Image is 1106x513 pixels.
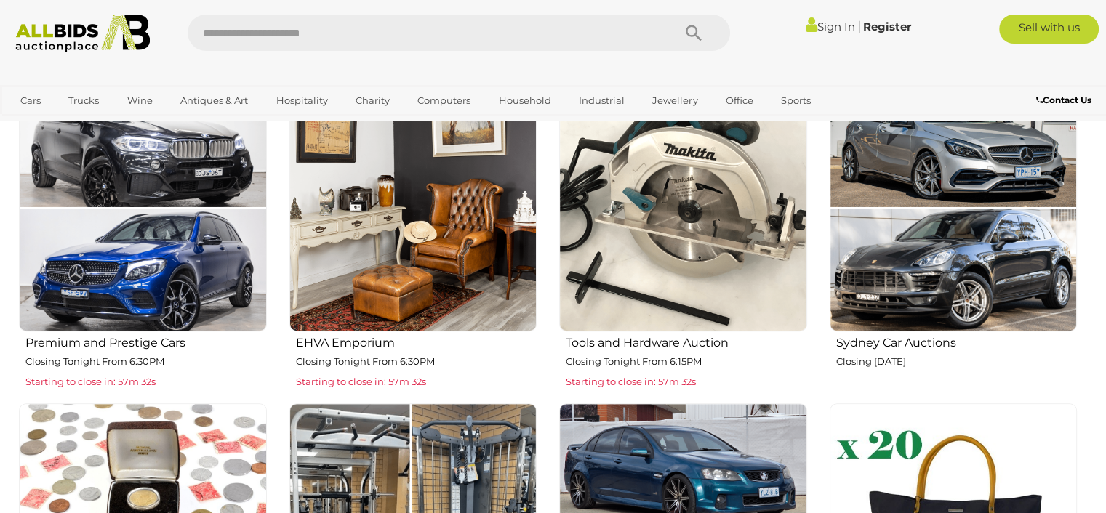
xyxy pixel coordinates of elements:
[999,15,1099,44] a: Sell with us
[836,333,1078,350] h2: Sydney Car Auctions
[25,353,267,370] p: Closing Tonight From 6:30PM
[489,89,561,113] a: Household
[296,333,537,350] h2: EHVA Emporium
[657,15,730,51] button: Search
[11,113,133,137] a: [GEOGRAPHIC_DATA]
[289,84,537,332] img: EHVA Emporium
[25,333,267,350] h2: Premium and Prestige Cars
[296,353,537,370] p: Closing Tonight From 6:30PM
[569,89,634,113] a: Industrial
[11,89,50,113] a: Cars
[805,20,854,33] a: Sign In
[830,84,1078,332] img: Sydney Car Auctions
[857,18,860,34] span: |
[346,89,399,113] a: Charity
[118,89,162,113] a: Wine
[559,84,807,332] img: Tools and Hardware Auction
[836,353,1078,370] p: Closing [DATE]
[267,89,337,113] a: Hospitality
[25,376,156,387] span: Starting to close in: 57m 32s
[18,84,267,392] a: Premium and Prestige Cars Closing Tonight From 6:30PM Starting to close in: 57m 32s
[862,20,910,33] a: Register
[566,376,696,387] span: Starting to close in: 57m 32s
[1036,92,1095,108] a: Contact Us
[566,333,807,350] h2: Tools and Hardware Auction
[772,89,820,113] a: Sports
[829,84,1078,392] a: Sydney Car Auctions Closing [DATE]
[558,84,807,392] a: Tools and Hardware Auction Closing Tonight From 6:15PM Starting to close in: 57m 32s
[643,89,707,113] a: Jewellery
[408,89,480,113] a: Computers
[1036,94,1091,105] b: Contact Us
[8,15,158,52] img: Allbids.com.au
[566,353,807,370] p: Closing Tonight From 6:15PM
[59,89,108,113] a: Trucks
[19,84,267,332] img: Premium and Prestige Cars
[171,89,257,113] a: Antiques & Art
[296,376,426,387] span: Starting to close in: 57m 32s
[716,89,763,113] a: Office
[289,84,537,392] a: EHVA Emporium Closing Tonight From 6:30PM Starting to close in: 57m 32s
